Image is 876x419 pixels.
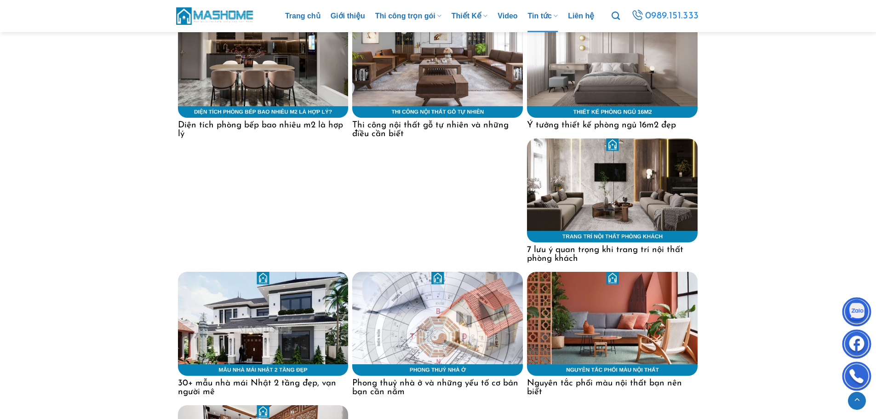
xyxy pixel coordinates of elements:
[352,118,523,138] a: Thi công nội thất gỗ tự nhiên và những điều cần biết
[843,299,870,327] img: Zalo
[843,364,870,391] img: Phone
[527,138,698,242] img: 7 lưu ý quan trọng khi trang trí nội thất phòng khách 14
[178,118,349,138] a: Diện tích phòng bếp bao nhiêu m2 là hợp lý
[527,376,698,396] a: Nguyên tắc phối màu nội thất bạn nên biết
[527,272,698,376] img: Nguyên tắc phối màu nội thất bạn nên biết 17
[178,272,349,376] img: 30+ mẫu nhà mái Nhật 2 tầng đẹp, vạn người mê 15
[352,272,523,376] img: Phong thuỷ nhà ở và những yếu tố cơ bản bạn cần nắm 16
[612,6,620,26] a: Tìm kiếm
[176,6,254,26] img: MasHome – Tổng Thầu Thiết Kế Và Xây Nhà Trọn Gói
[527,14,698,118] img: Ý tưởng thiết kế phòng ngủ 16m2 đẹp 13
[527,118,698,130] a: Ý tưởng thiết kế phòng ngủ 16m2 đẹp
[527,242,698,263] a: 7 lưu ý quan trọng khi trang trí nội thất phòng khách
[630,8,700,24] a: 0989.151.333
[843,332,870,359] img: Facebook
[848,392,866,410] a: Lên đầu trang
[645,8,699,24] span: 0989.151.333
[178,14,349,118] img: Diện tích phòng bếp bao nhiêu m2 là hợp lý 11
[178,376,349,396] a: 30+ mẫu nhà mái Nhật 2 tầng đẹp, vạn người mê
[352,14,523,118] img: Thi công nội thất gỗ tự nhiên và những điều cần biết 12
[352,376,523,396] a: Phong thuỷ nhà ở và những yếu tố cơ bản bạn cần nắm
